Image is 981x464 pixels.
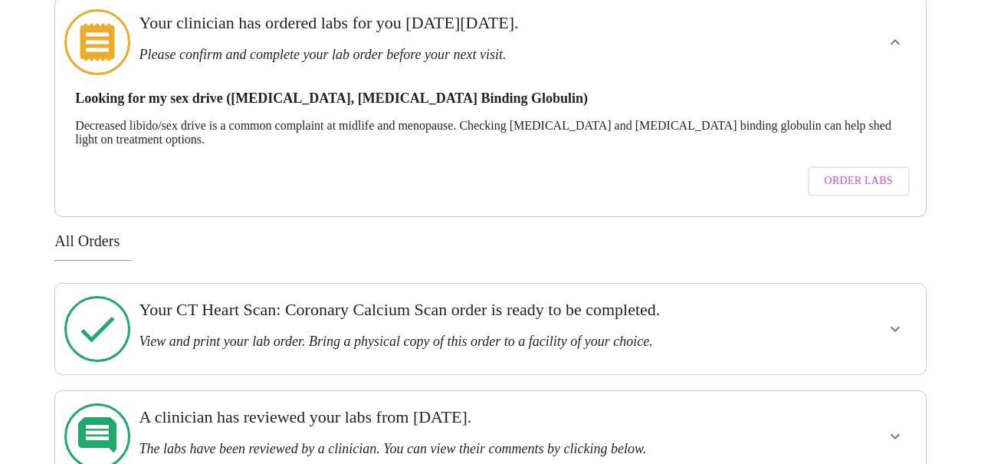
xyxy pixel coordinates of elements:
[139,47,758,63] h3: Please confirm and complete your lab order before your next visit.
[54,232,927,250] h3: All Orders
[808,166,910,196] button: Order Labs
[139,407,758,427] h3: A clinician has reviewed your labs from [DATE].
[75,119,906,146] p: Decreased libido/sex drive is a common complaint at midlife and menopause. Checking [MEDICAL_DATA...
[139,334,758,350] h3: View and print your lab order. Bring a physical copy of this order to a facility of your choice.
[877,24,914,61] button: show more
[139,300,758,320] h3: Your CT Heart Scan: Coronary Calcium Scan order is ready to be completed.
[75,90,906,107] h3: Looking for my sex drive ([MEDICAL_DATA], [MEDICAL_DATA] Binding Globulin)
[804,159,914,204] a: Order Labs
[877,311,914,347] button: show more
[139,13,758,33] h3: Your clinician has ordered labs for you [DATE][DATE].
[139,441,758,457] h3: The labs have been reviewed by a clinician. You can view their comments by clicking below.
[877,418,914,455] button: show more
[825,172,893,191] span: Order Labs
